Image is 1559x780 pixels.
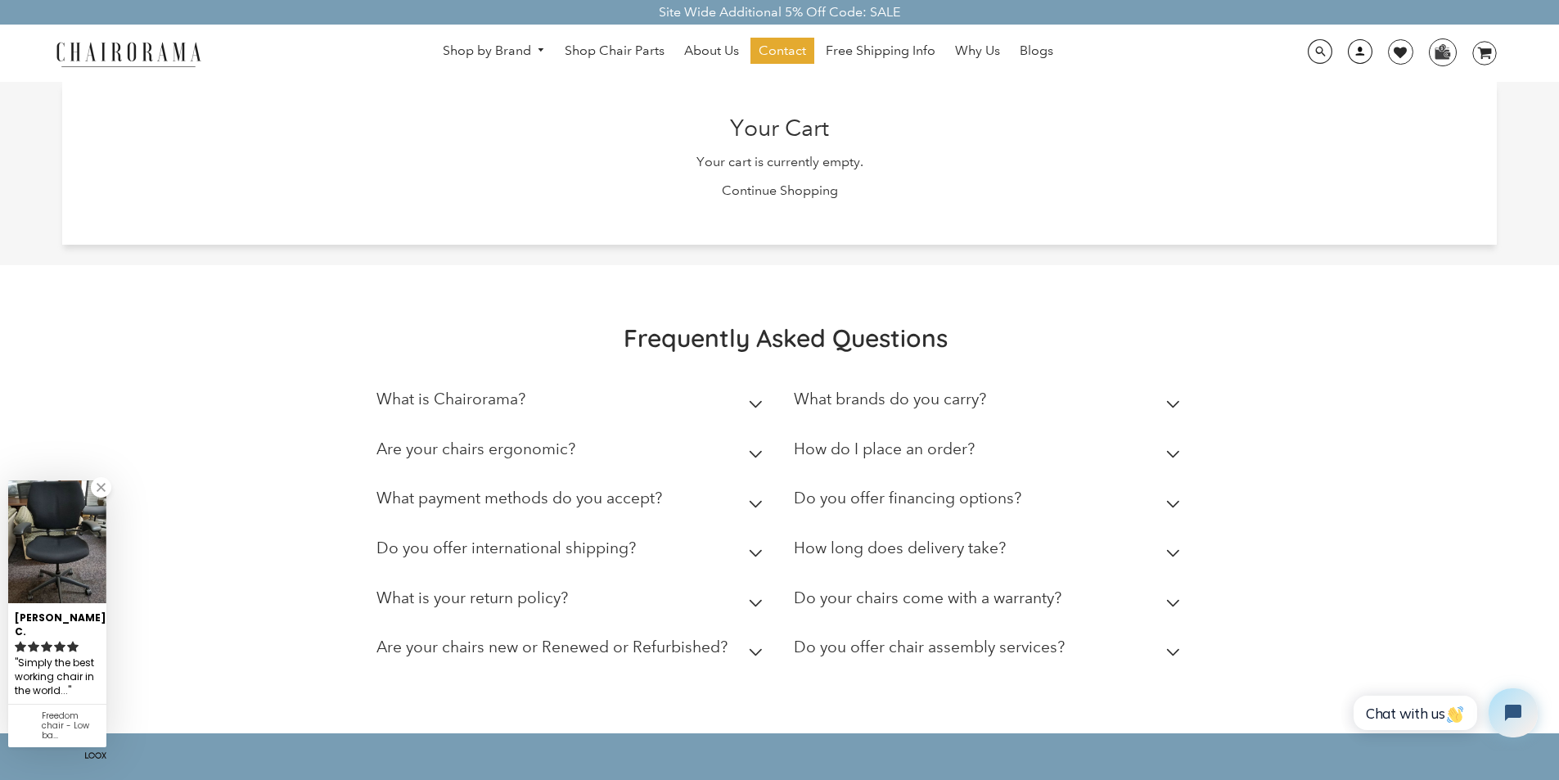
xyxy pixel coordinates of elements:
[794,378,1187,428] summary: What brands do you carry?
[28,641,39,652] svg: rating icon full
[376,626,769,676] summary: Are your chairs new or Renewed or Refurbished?
[79,154,1480,171] p: Your cart is currently empty.
[794,428,1187,478] summary: How do I place an order?
[376,322,1195,354] h2: Frequently Asked Questions
[41,641,52,652] svg: rating icon full
[280,38,1216,68] nav: DesktopNavigation
[684,43,739,60] span: About Us
[376,378,769,428] summary: What is Chairorama?
[15,605,100,639] div: [PERSON_NAME]. C.
[435,38,554,64] a: Shop by Brand
[376,539,636,557] h2: Do you offer international shipping?
[376,527,769,577] summary: Do you offer international shipping?
[376,477,769,527] summary: What payment methods do you accept?
[794,539,1006,557] h2: How long does delivery take?
[794,588,1061,607] h2: Do your chairs come with a warranty?
[794,527,1187,577] summary: How long does delivery take?
[794,390,986,408] h2: What brands do you carry?
[376,577,769,627] summary: What is your return policy?
[376,440,575,458] h2: Are your chairs ergonomic?
[794,477,1187,527] summary: Do you offer financing options?
[8,480,106,603] img: Katie. C. review of Freedom chair - Low back (Renewed)
[676,38,747,64] a: About Us
[794,577,1187,627] summary: Do your chairs come with a warranty?
[1020,43,1053,60] span: Blogs
[759,43,806,60] span: Contact
[818,38,944,64] a: Free Shipping Info
[376,638,728,656] h2: Are your chairs new or Renewed or Refurbished?
[794,638,1065,656] h2: Do you offer chair assembly services?
[79,115,1480,142] h2: Your Cart
[67,641,79,652] svg: rating icon full
[794,626,1187,676] summary: Do you offer chair assembly services?
[376,390,525,408] h2: What is Chairorama?
[376,489,662,507] h2: What payment methods do you accept?
[556,38,673,64] a: Shop Chair Parts
[1340,674,1552,751] iframe: Tidio Chat
[376,588,568,607] h2: What is your return policy?
[15,655,100,700] div: Simply the best working chair in the world....
[722,183,838,198] a: Continue Shopping
[826,43,935,60] span: Free Shipping Info
[47,39,210,68] img: chairorama
[794,489,1021,507] h2: Do you offer financing options?
[1430,39,1455,64] img: WhatsApp_Image_2024-07-12_at_16.23.01.webp
[376,428,769,478] summary: Are your chairs ergonomic?
[54,641,65,652] svg: rating icon full
[42,711,100,741] div: Freedom chair - Low back (Renewed)
[794,440,975,458] h2: How do I place an order?
[947,38,1008,64] a: Why Us
[565,43,665,60] span: Shop Chair Parts
[750,38,814,64] a: Contact
[15,641,26,652] svg: rating icon full
[955,43,1000,60] span: Why Us
[1012,38,1061,64] a: Blogs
